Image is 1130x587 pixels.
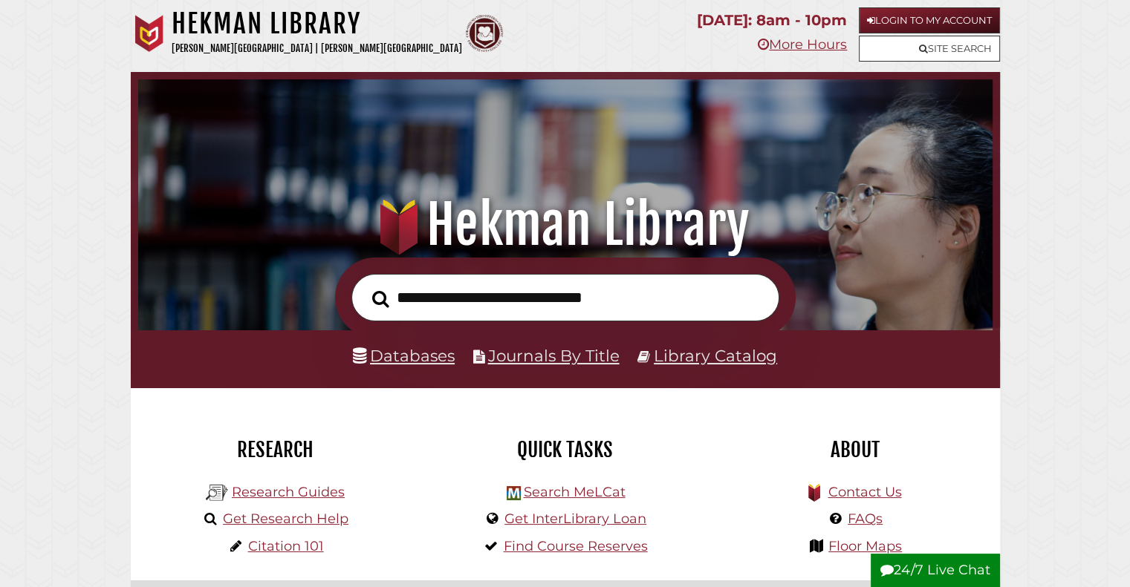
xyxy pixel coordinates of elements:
a: Find Course Reserves [504,538,648,554]
a: Get Research Help [223,511,348,527]
a: Library Catalog [654,346,777,365]
img: Calvin University [131,15,168,52]
a: Citation 101 [248,538,324,554]
a: Search MeLCat [523,484,625,500]
h1: Hekman Library [155,192,975,258]
a: Login to My Account [859,7,1000,33]
a: Get InterLibrary Loan [504,511,646,527]
a: Floor Maps [828,538,902,554]
h1: Hekman Library [172,7,462,40]
a: Contact Us [828,484,901,500]
p: [PERSON_NAME][GEOGRAPHIC_DATA] | [PERSON_NAME][GEOGRAPHIC_DATA] [172,40,462,57]
a: Journals By Title [488,346,620,365]
h2: About [721,437,989,462]
img: Calvin Theological Seminary [466,15,503,52]
img: Hekman Library Logo [206,482,228,504]
a: Research Guides [232,484,345,500]
h2: Research [142,437,409,462]
a: FAQs [848,511,883,527]
a: Site Search [859,36,1000,62]
a: More Hours [758,36,847,53]
p: [DATE]: 8am - 10pm [697,7,847,33]
i: Search [372,289,389,307]
h2: Quick Tasks [432,437,699,462]
img: Hekman Library Logo [507,486,521,500]
button: Search [365,286,397,312]
a: Databases [353,346,455,365]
